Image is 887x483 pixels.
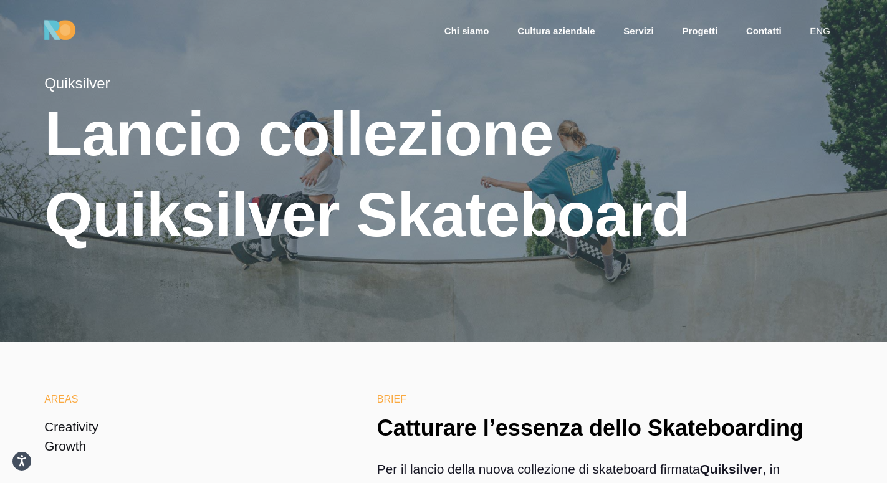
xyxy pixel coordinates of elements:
a: Chi siamo [443,24,491,39]
h6: Brief [377,392,843,407]
h6: Areas [44,392,377,407]
a: eng [808,24,832,39]
a: Progetti [681,24,719,39]
strong: Quiksilver [700,462,763,476]
h3: Catturare l’essenza dello Skateboarding [377,417,843,439]
img: Ride On Agency [44,20,75,40]
li: Growth [44,436,377,456]
li: Creativity [44,417,377,436]
a: Contatti [745,24,783,39]
h1: Lancio collezione Quiksilver Skateboard [44,93,706,255]
a: Servizi [622,24,654,39]
h5: Quiksilver [44,75,706,93]
a: Cultura aziendale [516,24,596,39]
